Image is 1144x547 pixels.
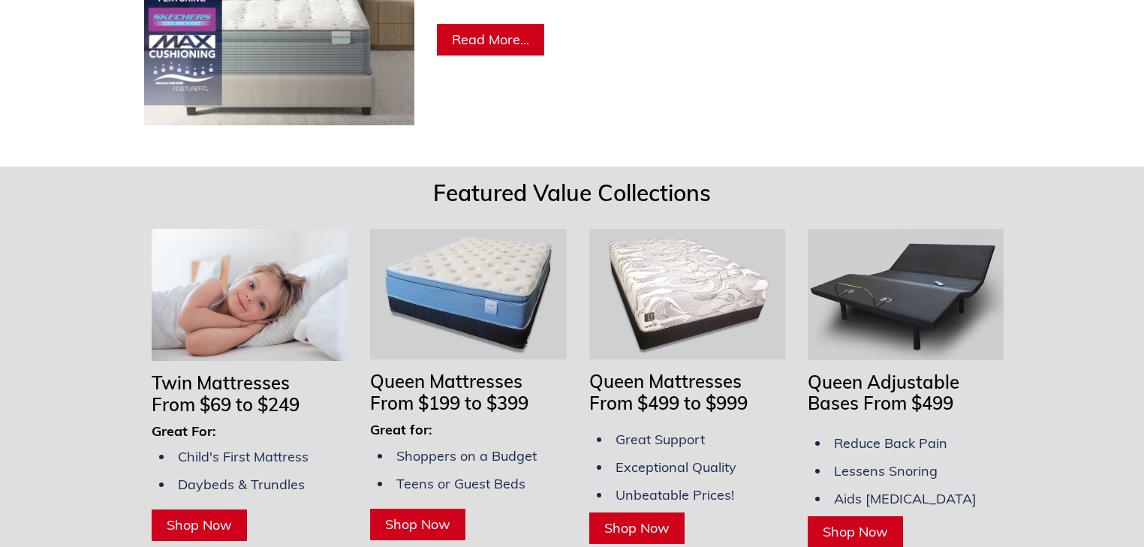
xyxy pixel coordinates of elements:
span: Shop Now [385,515,450,533]
span: Shop Now [167,516,232,533]
span: Shop Now [823,523,888,540]
span: From $499 to $999 [589,392,748,414]
span: Reduce Back Pain [834,434,947,452]
span: Shop Now [604,519,670,536]
img: Twin Mattresses From $69 to $169 [152,229,348,361]
span: Read More... [452,31,529,48]
span: Shoppers on a Budget [396,447,537,464]
img: Adjustable Bases Starting at $379 [808,229,1004,359]
a: Read More... [437,24,544,56]
span: Lessens Snoring [834,462,938,479]
a: Shop Now [370,509,465,540]
span: Great Support [616,431,705,448]
span: Daybeds & Trundles [178,476,305,493]
img: Queen Mattresses From $449 to $949 [589,229,785,359]
span: Queen Mattresses [370,370,522,392]
span: Unbeatable Prices! [616,486,734,503]
span: Queen Adjustable Bases From $499 [808,371,959,415]
a: Shop Now [152,509,247,541]
span: Teens or Guest Beds [396,475,525,492]
span: Great For: [152,422,216,440]
span: Aids [MEDICAL_DATA] [834,490,977,507]
span: From $199 to $399 [370,392,528,414]
span: From $69 to $249 [152,393,300,416]
a: Shop Now [589,512,685,544]
span: Featured Value Collections [433,179,711,207]
span: Child's First Mattress [178,448,309,465]
img: Queen Mattresses From $199 to $349 [370,229,566,359]
span: Queen Mattresses [589,370,742,392]
span: Twin Mattresses [152,371,290,394]
span: Exceptional Quality [616,458,736,476]
span: Great for: [370,421,432,438]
